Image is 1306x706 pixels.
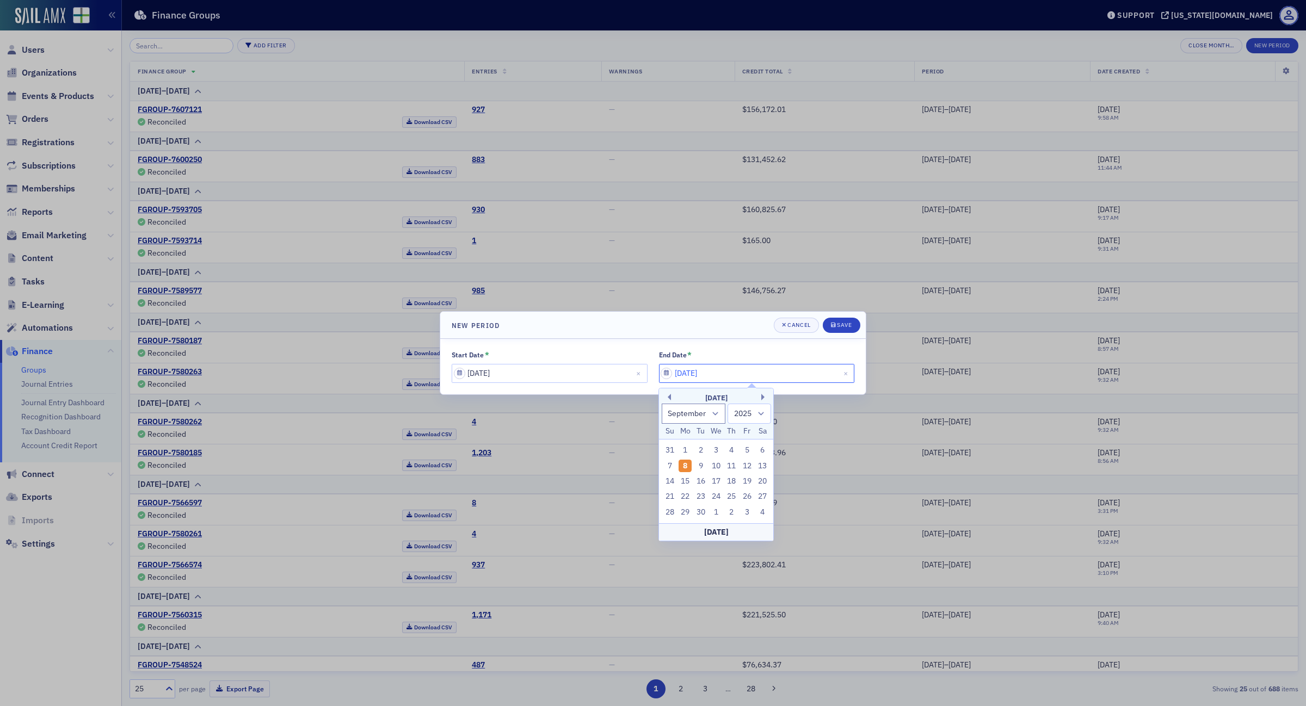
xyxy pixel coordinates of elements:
[633,364,648,383] button: Close
[694,444,707,457] div: Choose Tuesday, September 2nd, 2025
[741,460,754,473] div: Choose Friday, September 12th, 2025
[663,460,676,473] div: Choose Sunday, September 7th, 2025
[694,460,707,473] div: Choose Tuesday, September 9th, 2025
[694,506,707,519] div: Choose Tuesday, September 30th, 2025
[756,460,769,473] div: Choose Saturday, September 13th, 2025
[725,425,738,438] div: Th
[741,425,754,438] div: Fr
[679,444,692,457] div: Choose Monday, September 1st, 2025
[679,425,692,438] div: Mo
[741,490,754,503] div: Choose Friday, September 26th, 2025
[679,460,692,473] div: Choose Monday, September 8th, 2025
[694,425,707,438] div: Tu
[756,444,769,457] div: Choose Saturday, September 6th, 2025
[679,506,692,519] div: Choose Monday, September 29th, 2025
[659,393,773,404] div: [DATE]
[659,364,855,383] input: MM/DD/YYYY
[663,490,676,503] div: Choose Sunday, September 21st, 2025
[663,425,676,438] div: Su
[663,506,676,519] div: Choose Sunday, September 28th, 2025
[837,322,852,328] div: Save
[741,475,754,488] div: Choose Friday, September 19th, 2025
[710,425,723,438] div: We
[452,351,484,359] div: Start Date
[710,506,723,519] div: Choose Wednesday, October 1st, 2025
[756,475,769,488] div: Choose Saturday, September 20th, 2025
[756,425,769,438] div: Sa
[663,444,676,457] div: Choose Sunday, August 31st, 2025
[741,444,754,457] div: Choose Friday, September 5th, 2025
[662,443,771,520] div: month 2025-09
[725,444,738,457] div: Choose Thursday, September 4th, 2025
[840,364,854,383] button: Close
[823,318,860,333] button: Save
[725,460,738,473] div: Choose Thursday, September 11th, 2025
[694,475,707,488] div: Choose Tuesday, September 16th, 2025
[663,475,676,488] div: Choose Sunday, September 14th, 2025
[679,490,692,503] div: Choose Monday, September 22nd, 2025
[452,364,648,383] input: MM/DD/YYYY
[710,460,723,473] div: Choose Wednesday, September 10th, 2025
[687,350,692,360] abbr: This field is required
[725,506,738,519] div: Choose Thursday, October 2nd, 2025
[710,475,723,488] div: Choose Wednesday, September 17th, 2025
[710,490,723,503] div: Choose Wednesday, September 24th, 2025
[725,475,738,488] div: Choose Thursday, September 18th, 2025
[659,523,773,541] div: [DATE]
[725,490,738,503] div: Choose Thursday, September 25th, 2025
[694,490,707,503] div: Choose Tuesday, September 23rd, 2025
[710,444,723,457] div: Choose Wednesday, September 3rd, 2025
[679,475,692,488] div: Choose Monday, September 15th, 2025
[659,351,687,359] div: End Date
[761,394,768,400] button: Next Month
[452,320,500,330] h4: New Period
[774,318,819,333] button: Cancel
[756,490,769,503] div: Choose Saturday, September 27th, 2025
[485,350,489,360] abbr: This field is required
[756,506,769,519] div: Choose Saturday, October 4th, 2025
[664,394,671,400] button: Previous Month
[741,506,754,519] div: Choose Friday, October 3rd, 2025
[787,322,810,328] div: Cancel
